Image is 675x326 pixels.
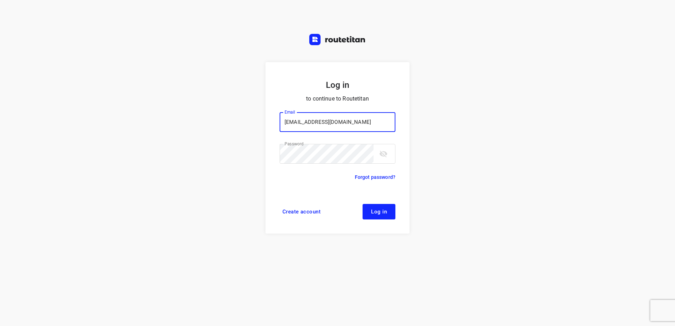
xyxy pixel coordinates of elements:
[280,79,395,91] h5: Log in
[363,204,395,219] button: Log in
[355,173,395,181] a: Forgot password?
[280,94,395,104] p: to continue to Routetitan
[282,209,321,215] span: Create account
[309,34,366,47] a: Routetitan
[309,34,366,45] img: Routetitan
[280,204,323,219] a: Create account
[371,209,387,215] span: Log in
[376,147,390,161] button: toggle password visibility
